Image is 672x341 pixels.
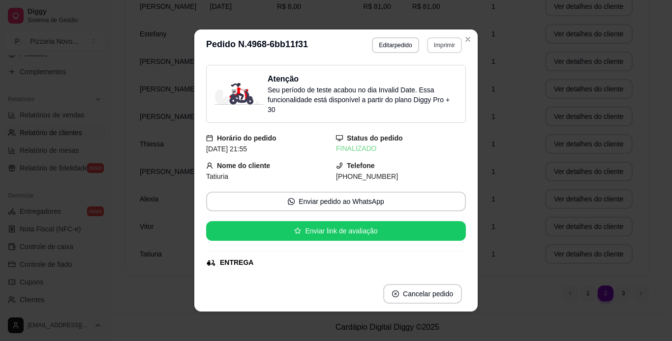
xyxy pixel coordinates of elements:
[347,134,403,142] strong: Status do pedido
[294,227,301,234] span: star
[214,83,264,105] img: delivery-image
[336,135,343,142] span: desktop
[206,192,466,211] button: whats-appEnviar pedido ao WhatsApp
[347,162,375,170] strong: Telefone
[206,162,213,169] span: user
[288,198,295,205] span: whats-app
[217,134,276,142] strong: Horário do pedido
[220,257,253,268] div: ENTREGA
[206,172,228,180] span: Tatiuria
[372,37,419,53] button: Editarpedido
[336,162,343,169] span: phone
[268,85,458,114] p: Seu período de teste acabou no dia Invalid Date . Essa funcionalidade está disponível a partir do...
[336,143,466,154] div: FINALIZADO
[383,284,462,304] button: close-circleCancelar pedido
[206,37,308,53] h3: Pedido N. 4968-6bb11f31
[217,162,270,170] strong: Nome do cliente
[392,290,399,297] span: close-circle
[206,145,247,153] span: [DATE] 21:55
[336,172,398,180] span: [PHONE_NUMBER]
[268,73,458,85] h3: Atenção
[206,221,466,241] button: starEnviar link de avaliação
[206,135,213,142] span: calendar
[460,31,476,47] button: Close
[427,37,462,53] button: Imprimir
